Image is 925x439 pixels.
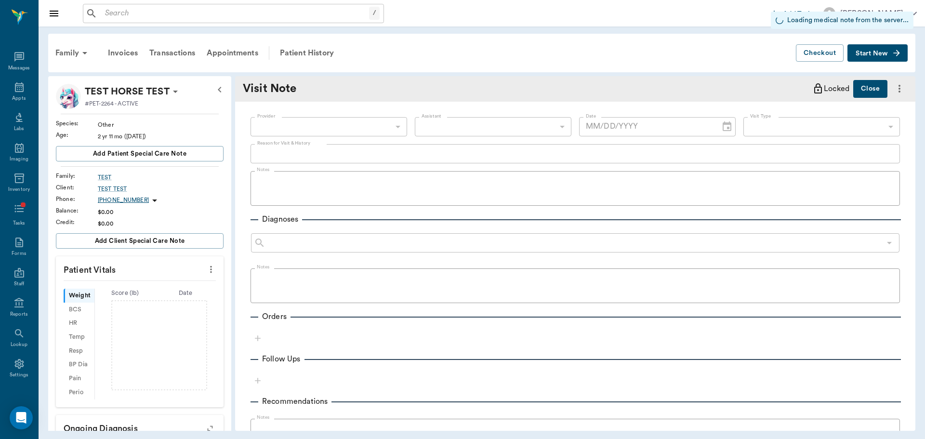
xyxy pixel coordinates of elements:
[10,406,33,429] div: Open Intercom Messenger
[8,186,30,193] div: Inventory
[56,206,98,215] div: Balance :
[56,415,224,439] p: Ongoing diagnosis
[11,341,27,348] div: Lookup
[64,372,94,386] div: Pain
[14,125,24,133] div: Labs
[85,99,138,108] p: #PET-2264 - ACTIVE
[369,7,380,20] div: /
[93,148,186,159] span: Add patient Special Care Note
[10,372,29,379] div: Settings
[12,250,26,257] div: Forms
[257,166,270,173] label: Notes
[98,173,224,182] a: TEST
[579,117,714,136] input: MM/DD/YYYY
[98,219,224,228] div: $0.00
[201,41,264,65] a: Appointments
[750,113,771,120] label: Visit Type
[258,213,302,225] p: Diagnoses
[422,113,441,120] label: Assistant
[64,386,94,399] div: Perio
[12,95,26,102] div: Appts
[796,44,844,62] button: Checkout
[98,196,149,204] p: [PHONE_NUMBER]
[812,80,849,98] div: Locked
[64,358,94,372] div: BP Dia
[257,140,310,146] label: Reason for Visit & History
[98,132,224,141] div: 2 yr 11 mo ([DATE])
[56,84,81,109] img: Profile Image
[767,4,816,22] button: Add Task
[203,261,219,278] button: more
[98,185,224,193] a: TEST TEST
[10,311,28,318] div: Reports
[56,119,98,128] div: Species :
[155,289,216,298] div: Date
[56,256,224,280] p: Patient Vitals
[847,44,908,62] button: Start New
[13,220,25,227] div: Tasks
[98,208,224,216] div: $0.00
[95,236,185,246] span: Add client Special Care Note
[257,414,270,421] label: Notes
[44,4,64,23] button: Close drawer
[891,80,908,97] button: more
[64,344,94,358] div: Resp
[64,330,94,344] div: Temp
[101,7,369,20] input: Search
[56,195,98,203] div: Phone :
[8,65,30,72] div: Messages
[56,146,224,161] button: Add patient Special Care Note
[56,218,98,226] div: Credit :
[10,156,28,163] div: Imaging
[840,8,903,19] div: [PERSON_NAME]
[144,41,201,65] a: Transactions
[50,41,96,65] div: Family
[243,80,315,97] div: Visit Note
[258,353,304,365] p: Follow Ups
[257,264,270,270] label: Notes
[85,84,170,99] p: TEST HORSE TEST
[64,289,94,303] div: Weight
[98,120,224,129] div: Other
[56,172,98,180] div: Family :
[274,41,340,65] a: Patient History
[853,80,887,98] button: Close
[56,131,98,139] div: Age :
[258,396,331,407] p: Recommendations
[257,113,275,120] label: Provider
[95,289,156,298] div: Score ( lb )
[258,311,291,322] p: Orders
[14,280,24,288] div: Staff
[816,4,925,22] button: [PERSON_NAME]
[586,113,596,120] label: Date
[64,317,94,331] div: HR
[64,303,94,317] div: BCS
[56,183,98,192] div: Client :
[102,41,144,65] a: Invoices
[56,233,224,249] button: Add client Special Care Note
